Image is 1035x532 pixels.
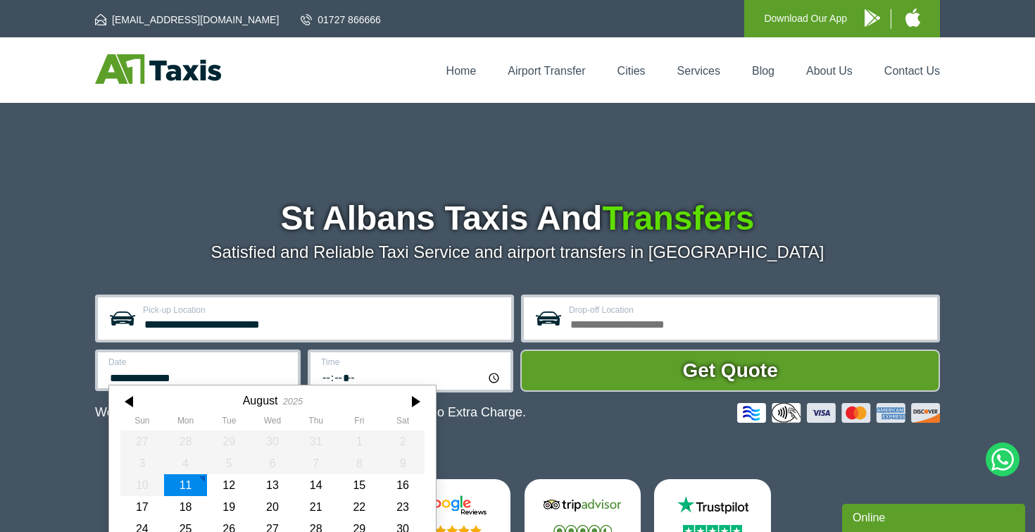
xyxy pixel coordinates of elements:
div: 15 August 2025 [338,474,382,496]
a: Contact Us [884,65,940,77]
div: 30 July 2025 [251,431,294,452]
img: Google [410,495,495,516]
div: 27 July 2025 [120,431,164,452]
div: 13 August 2025 [251,474,294,496]
img: A1 Taxis Android App [865,9,880,27]
span: Transfers [602,199,754,237]
th: Sunday [120,416,164,430]
div: 31 July 2025 [294,431,338,452]
h1: St Albans Taxis And [95,202,940,235]
div: 29 July 2025 [207,431,251,452]
button: Get Quote [520,349,940,392]
p: Download Our App [764,10,847,27]
div: 04 August 2025 [164,452,208,474]
a: [EMAIL_ADDRESS][DOMAIN_NAME] [95,13,279,27]
div: 08 August 2025 [338,452,382,474]
div: 06 August 2025 [251,452,294,474]
div: 03 August 2025 [120,452,164,474]
a: Services [677,65,720,77]
img: Credit And Debit Cards [737,403,940,423]
a: Home [446,65,477,77]
div: 23 August 2025 [381,496,425,518]
div: 22 August 2025 [338,496,382,518]
th: Saturday [381,416,425,430]
div: 11 August 2025 [164,474,208,496]
div: August [243,394,278,407]
div: 02 August 2025 [381,431,425,452]
a: Blog [752,65,774,77]
a: About Us [806,65,853,77]
div: 19 August 2025 [207,496,251,518]
img: Tripadvisor [540,495,625,516]
a: 01727 866666 [301,13,381,27]
th: Tuesday [207,416,251,430]
label: Pick-up Location [143,306,503,314]
div: 17 August 2025 [120,496,164,518]
p: We Now Accept Card & Contactless Payment In [95,405,526,420]
div: 10 August 2025 [120,474,164,496]
div: 21 August 2025 [294,496,338,518]
th: Wednesday [251,416,294,430]
div: 12 August 2025 [207,474,251,496]
th: Monday [164,416,208,430]
div: 28 July 2025 [164,431,208,452]
a: Airport Transfer [508,65,585,77]
div: 05 August 2025 [207,452,251,474]
label: Drop-off Location [569,306,929,314]
img: A1 Taxis St Albans LTD [95,54,221,84]
th: Friday [338,416,382,430]
div: 2025 [283,396,303,407]
iframe: chat widget [842,501,1028,532]
img: Trustpilot [670,495,755,516]
p: Satisfied and Reliable Taxi Service and airport transfers in [GEOGRAPHIC_DATA] [95,242,940,262]
a: Cities [617,65,646,77]
th: Thursday [294,416,338,430]
label: Date [108,358,289,366]
div: 09 August 2025 [381,452,425,474]
div: 01 August 2025 [338,431,382,452]
div: 16 August 2025 [381,474,425,496]
div: 14 August 2025 [294,474,338,496]
div: 07 August 2025 [294,452,338,474]
div: 20 August 2025 [251,496,294,518]
label: Time [321,358,502,366]
div: 18 August 2025 [164,496,208,518]
img: A1 Taxis iPhone App [905,8,920,27]
span: The Car at No Extra Charge. [365,405,526,419]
